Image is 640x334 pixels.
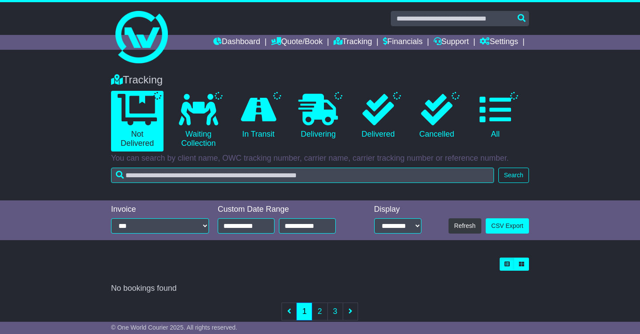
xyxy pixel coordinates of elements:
div: Custom Date Range [218,205,351,214]
div: Tracking [107,74,533,86]
a: Cancelled [412,91,462,142]
a: All [470,91,520,142]
span: © One World Courier 2025. All rights reserved. [111,324,237,331]
a: CSV Export [486,218,529,234]
a: Settings [480,35,518,50]
div: Display [374,205,421,214]
a: Financials [383,35,423,50]
p: You can search by client name, OWC tracking number, carrier name, carrier tracking number or refe... [111,154,529,163]
a: 3 [327,303,343,320]
a: Waiting Collection [172,91,225,152]
a: Dashboard [213,35,260,50]
a: Not Delivered [111,91,163,152]
a: 1 [296,303,312,320]
button: Search [498,168,529,183]
a: Delivering [292,91,344,142]
a: In Transit [233,91,283,142]
a: Tracking [334,35,372,50]
a: Quote/Book [271,35,323,50]
a: 2 [312,303,327,320]
a: Support [434,35,469,50]
div: Invoice [111,205,209,214]
button: Refresh [449,218,481,234]
a: Delivered [353,91,403,142]
div: No bookings found [111,284,529,293]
